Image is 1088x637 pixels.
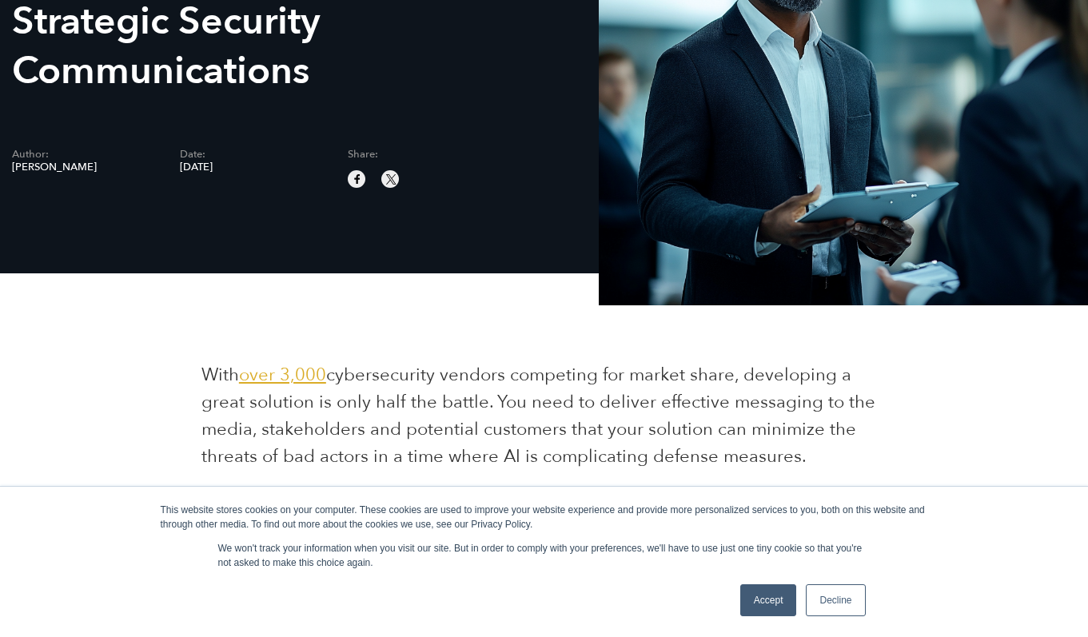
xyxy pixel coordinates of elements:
[12,162,156,173] span: [PERSON_NAME]
[180,149,324,160] span: Date:
[201,363,875,468] span: cybersecurity vendors competing for market share, developing a great solution is only half the ba...
[384,172,398,186] img: twitter sharing button
[348,149,492,160] span: Share:
[350,172,365,186] img: facebook sharing button
[180,162,324,173] span: [DATE]
[806,584,865,616] a: Decline
[740,584,797,616] a: Accept
[12,149,156,160] span: Author:
[201,363,239,387] span: With
[161,503,928,531] div: This website stores cookies on your computer. These cookies are used to improve your website expe...
[239,363,326,387] a: over 3,000
[218,541,871,570] p: We won't track your information when you visit our site. But in order to comply with your prefere...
